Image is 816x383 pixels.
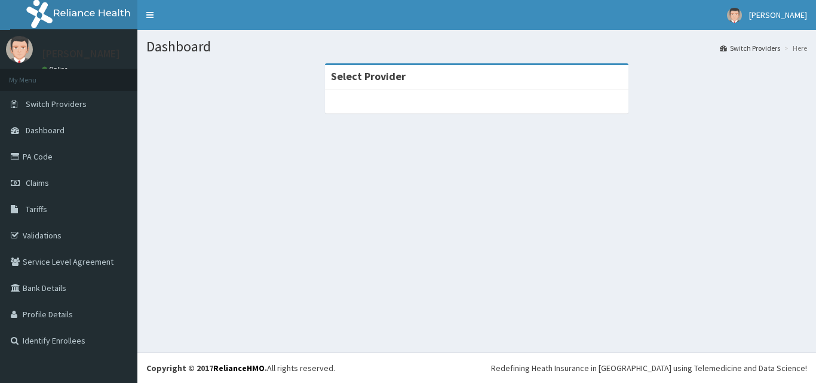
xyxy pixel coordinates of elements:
img: User Image [727,8,742,23]
strong: Copyright © 2017 . [146,363,267,373]
p: [PERSON_NAME] [42,48,120,59]
span: Tariffs [26,204,47,215]
li: Here [781,43,807,53]
span: Dashboard [26,125,65,136]
span: [PERSON_NAME] [749,10,807,20]
a: Online [42,65,70,73]
span: Claims [26,177,49,188]
strong: Select Provider [331,69,406,83]
img: User Image [6,36,33,63]
h1: Dashboard [146,39,807,54]
div: Redefining Heath Insurance in [GEOGRAPHIC_DATA] using Telemedicine and Data Science! [491,362,807,374]
a: RelianceHMO [213,363,265,373]
footer: All rights reserved. [137,353,816,383]
a: Switch Providers [720,43,780,53]
span: Switch Providers [26,99,87,109]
